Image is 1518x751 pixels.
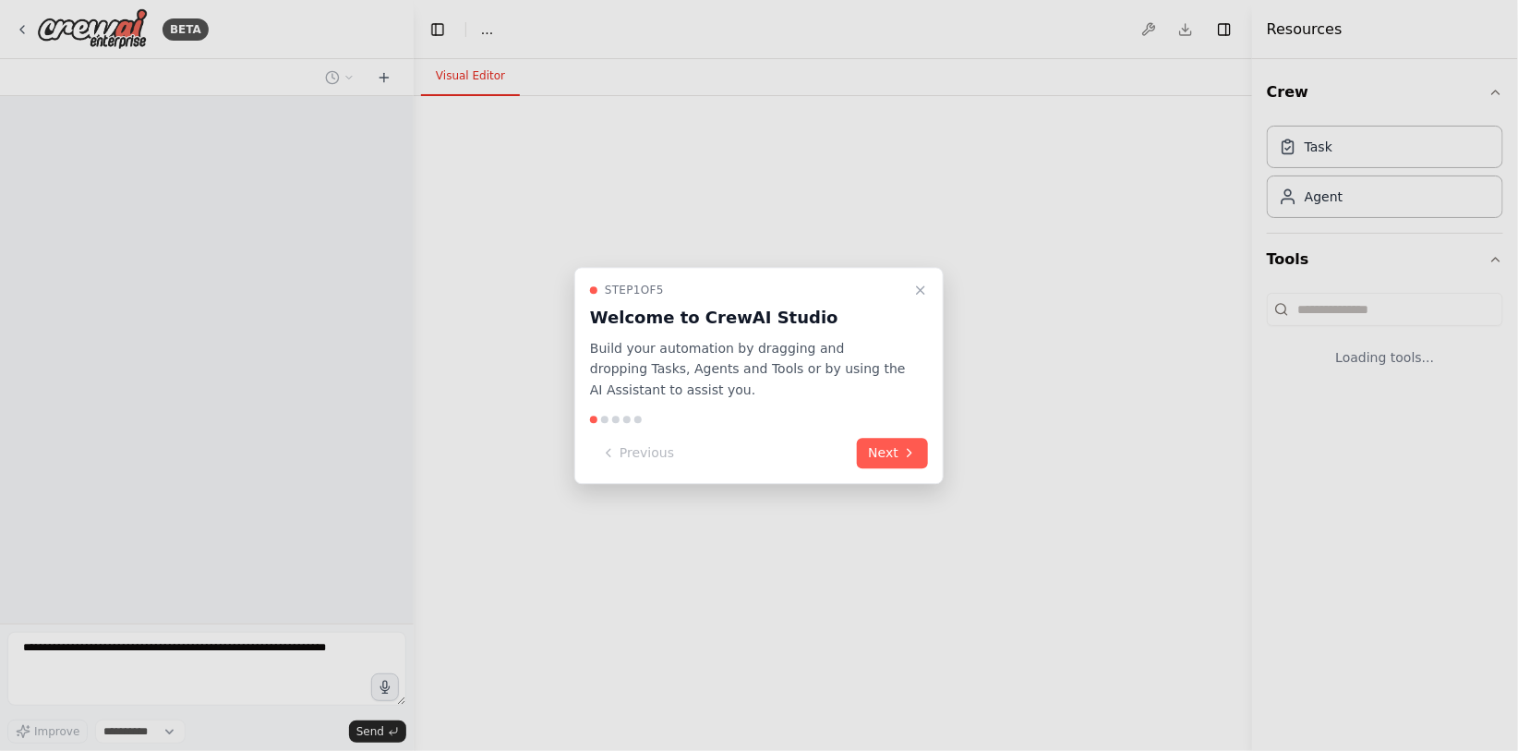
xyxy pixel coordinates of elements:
[590,438,685,468] button: Previous
[590,305,906,331] h3: Welcome to CrewAI Studio
[590,338,906,401] p: Build your automation by dragging and dropping Tasks, Agents and Tools or by using the AI Assista...
[425,17,451,42] button: Hide left sidebar
[910,279,932,301] button: Close walkthrough
[857,438,928,468] button: Next
[605,283,664,297] span: Step 1 of 5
